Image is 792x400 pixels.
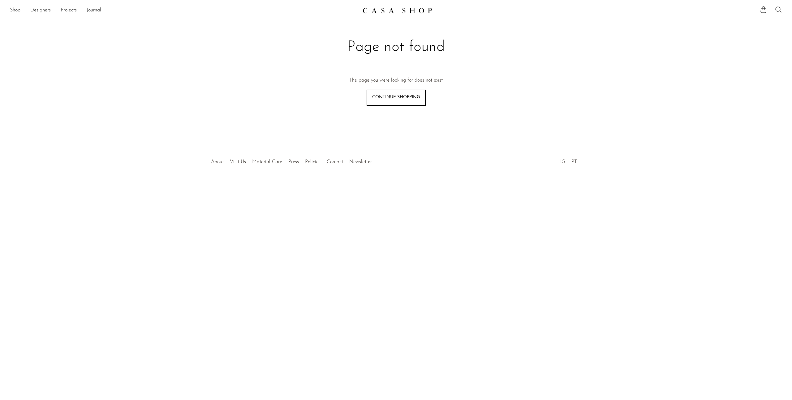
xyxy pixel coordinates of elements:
a: IG [560,160,565,164]
a: Visit Us [230,160,246,164]
a: Shop [10,6,20,15]
a: Press [288,160,299,164]
a: Projects [61,6,77,15]
a: About [211,160,224,164]
p: The page you were looking for does not exist [349,77,443,85]
a: Continue shopping [367,90,426,106]
h1: Page not found [298,38,494,57]
a: Contact [327,160,343,164]
a: Journal [87,6,101,15]
a: Policies [305,160,321,164]
ul: NEW HEADER MENU [10,5,358,16]
a: PT [571,160,577,164]
a: Designers [30,6,51,15]
ul: Social Medias [557,155,580,166]
a: Material Care [252,160,282,164]
nav: Desktop navigation [10,5,358,16]
ul: Quick links [208,155,375,166]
